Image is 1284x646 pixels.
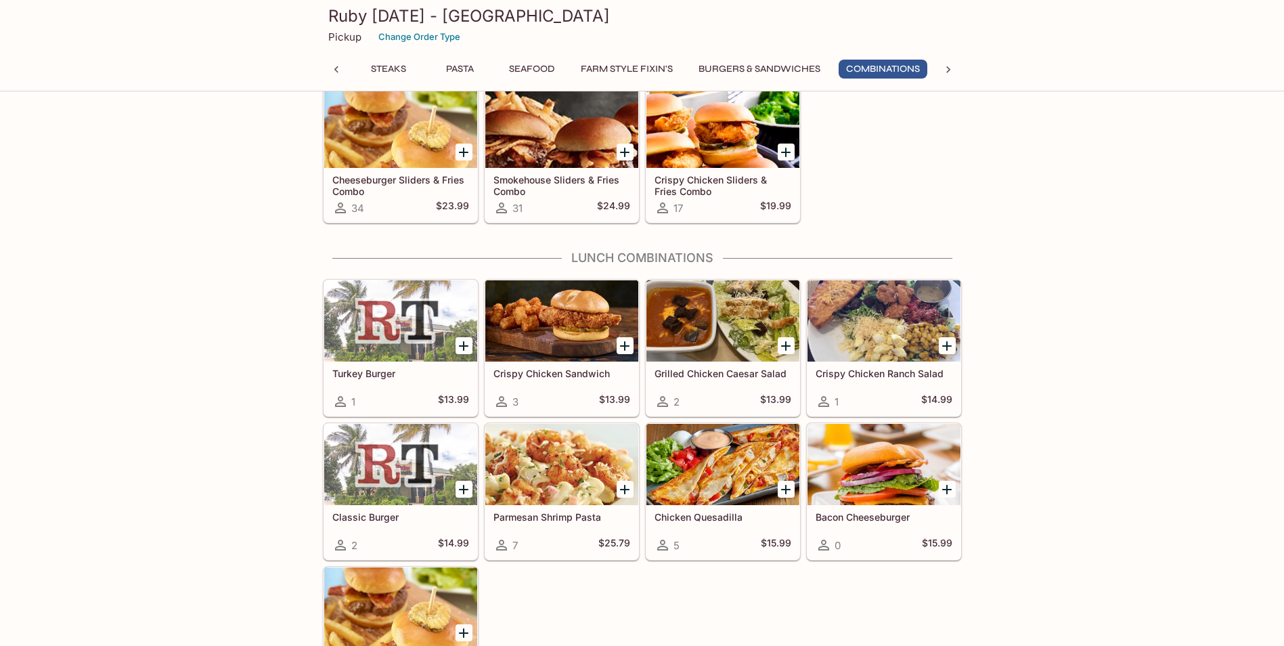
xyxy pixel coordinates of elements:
[617,337,634,354] button: Add Crispy Chicken Sandwich
[328,5,956,26] h3: Ruby [DATE] - [GEOGRAPHIC_DATA]
[778,144,795,160] button: Add Crispy Chicken Sliders & Fries Combo
[324,87,477,168] div: Cheeseburger Sliders & Fries Combo
[493,368,630,379] h5: Crispy Chicken Sandwich
[573,60,680,79] button: Farm Style Fixin's
[921,393,952,410] h5: $14.99
[646,280,799,362] div: Grilled Chicken Caesar Salad
[332,174,469,196] h5: Cheeseburger Sliders & Fries Combo
[617,144,634,160] button: Add Smokehouse Sliders & Fries Combo
[323,251,962,265] h4: Lunch Combinations
[358,60,419,79] button: Steaks
[816,368,952,379] h5: Crispy Chicken Ranch Salad
[922,537,952,553] h5: $15.99
[807,423,961,560] a: Bacon Cheeseburger0$15.99
[351,395,355,408] span: 1
[456,337,472,354] button: Add Turkey Burger
[655,368,791,379] h5: Grilled Chicken Caesar Salad
[807,280,960,362] div: Crispy Chicken Ranch Salad
[430,60,491,79] button: Pasta
[332,511,469,523] h5: Classic Burger
[372,26,466,47] button: Change Order Type
[351,539,357,552] span: 2
[324,86,478,223] a: Cheeseburger Sliders & Fries Combo34$23.99
[436,200,469,216] h5: $23.99
[512,202,523,215] span: 31
[502,60,562,79] button: Seafood
[646,423,800,560] a: Chicken Quesadilla5$15.99
[324,424,477,505] div: Classic Burger
[939,337,956,354] button: Add Crispy Chicken Ranch Salad
[324,280,478,416] a: Turkey Burger1$13.99
[939,481,956,498] button: Add Bacon Cheeseburger
[485,87,638,168] div: Smokehouse Sliders & Fries Combo
[438,537,469,553] h5: $14.99
[493,511,630,523] h5: Parmesan Shrimp Pasta
[646,424,799,505] div: Chicken Quesadilla
[778,337,795,354] button: Add Grilled Chicken Caesar Salad
[324,280,477,362] div: Turkey Burger
[332,368,469,379] h5: Turkey Burger
[835,395,839,408] span: 1
[691,60,828,79] button: Burgers & Sandwiches
[778,481,795,498] button: Add Chicken Quesadilla
[807,280,961,416] a: Crispy Chicken Ranch Salad1$14.99
[493,174,630,196] h5: Smokehouse Sliders & Fries Combo
[456,144,472,160] button: Add Cheeseburger Sliders & Fries Combo
[761,537,791,553] h5: $15.99
[760,200,791,216] h5: $19.99
[599,393,630,410] h5: $13.99
[839,60,927,79] button: Combinations
[655,174,791,196] h5: Crispy Chicken Sliders & Fries Combo
[760,393,791,410] h5: $13.99
[328,30,361,43] p: Pickup
[512,539,518,552] span: 7
[646,86,800,223] a: Crispy Chicken Sliders & Fries Combo17$19.99
[646,280,800,416] a: Grilled Chicken Caesar Salad2$13.99
[655,511,791,523] h5: Chicken Quesadilla
[597,200,630,216] h5: $24.99
[438,393,469,410] h5: $13.99
[485,280,639,416] a: Crispy Chicken Sandwich3$13.99
[673,395,680,408] span: 2
[485,423,639,560] a: Parmesan Shrimp Pasta7$25.79
[646,87,799,168] div: Crispy Chicken Sliders & Fries Combo
[673,202,683,215] span: 17
[617,481,634,498] button: Add Parmesan Shrimp Pasta
[807,424,960,505] div: Bacon Cheeseburger
[485,424,638,505] div: Parmesan Shrimp Pasta
[816,511,952,523] h5: Bacon Cheeseburger
[835,539,841,552] span: 0
[324,423,478,560] a: Classic Burger2$14.99
[598,537,630,553] h5: $25.79
[485,86,639,223] a: Smokehouse Sliders & Fries Combo31$24.99
[456,624,472,641] button: Add Mini Burger Sliders
[512,395,518,408] span: 3
[456,481,472,498] button: Add Classic Burger
[673,539,680,552] span: 5
[485,280,638,362] div: Crispy Chicken Sandwich
[351,202,364,215] span: 34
